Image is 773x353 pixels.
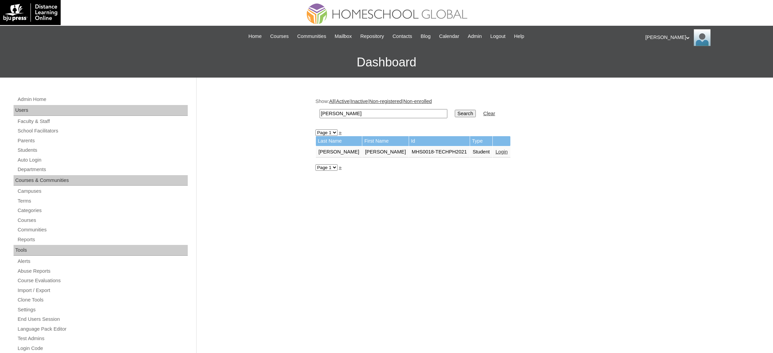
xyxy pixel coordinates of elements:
[17,137,188,145] a: Parents
[17,117,188,126] a: Faculty & Staff
[439,33,459,40] span: Calendar
[17,206,188,215] a: Categories
[331,33,355,40] a: Mailbox
[468,33,482,40] span: Admin
[17,325,188,333] a: Language Pack Editor
[14,245,188,256] div: Tools
[392,33,412,40] span: Contacts
[360,33,384,40] span: Repository
[339,130,342,135] a: »
[17,306,188,314] a: Settings
[389,33,415,40] a: Contacts
[17,216,188,225] a: Courses
[17,315,188,324] a: End Users Session
[436,33,463,40] a: Calendar
[335,33,352,40] span: Mailbox
[17,334,188,343] a: Test Admins
[329,99,334,104] a: All
[294,33,330,40] a: Communities
[14,175,188,186] div: Courses & Communities
[17,156,188,164] a: Auto Login
[17,127,188,135] a: School Facilitators
[3,3,57,22] img: logo-white.png
[17,296,188,304] a: Clone Tools
[487,33,509,40] a: Logout
[316,136,362,146] td: Last Name
[270,33,289,40] span: Courses
[421,33,430,40] span: Blog
[316,146,362,158] td: [PERSON_NAME]
[470,136,493,146] td: Type
[320,109,447,118] input: Search
[17,165,188,174] a: Departments
[369,99,402,104] a: Non-registered
[248,33,262,40] span: Home
[490,33,506,40] span: Logout
[362,146,409,158] td: [PERSON_NAME]
[351,99,368,104] a: Inactive
[17,187,188,195] a: Campuses
[17,257,188,266] a: Alerts
[495,149,508,154] a: Login
[17,286,188,295] a: Import / Export
[514,33,524,40] span: Help
[17,276,188,285] a: Course Evaluations
[483,111,495,116] a: Clear
[17,95,188,104] a: Admin Home
[403,99,432,104] a: Non-enrolled
[245,33,265,40] a: Home
[17,235,188,244] a: Reports
[17,197,188,205] a: Terms
[511,33,528,40] a: Help
[3,47,770,78] h3: Dashboard
[267,33,292,40] a: Courses
[336,99,349,104] a: Active
[339,165,342,170] a: »
[409,136,470,146] td: Id
[417,33,434,40] a: Blog
[409,146,470,158] td: MHS0018-TECHPH2021
[470,146,493,158] td: Student
[17,226,188,234] a: Communities
[455,110,476,117] input: Search
[17,146,188,154] a: Students
[694,29,711,46] img: Ariane Ebuen
[362,136,409,146] td: First Name
[17,344,188,353] a: Login Code
[464,33,485,40] a: Admin
[17,267,188,275] a: Abuse Reports
[316,98,651,122] div: Show: | | | |
[14,105,188,116] div: Users
[357,33,387,40] a: Repository
[297,33,326,40] span: Communities
[645,29,766,46] div: [PERSON_NAME]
